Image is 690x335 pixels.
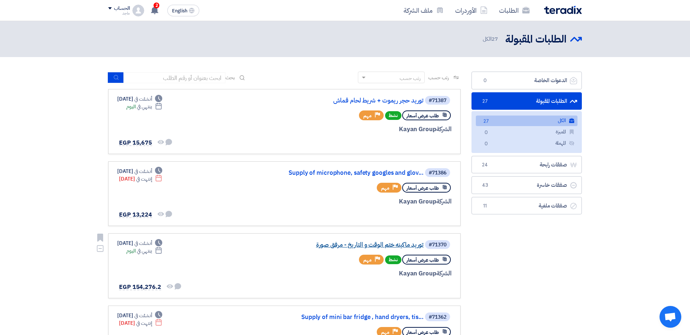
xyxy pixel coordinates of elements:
[124,72,225,83] input: ابحث بعنوان أو رقم الطلب
[119,319,162,327] div: [DATE]
[482,140,490,148] span: 0
[278,314,424,320] a: Supply of mini bar fridge , hand dryers, tis...
[471,156,582,174] a: صفقات رابحة24
[119,283,161,291] span: EGP 154,276.2
[137,103,152,110] span: ينتهي في
[471,72,582,89] a: الدعوات الخاصة0
[505,32,567,47] h2: الطلبات المقبولة
[385,255,401,264] span: نشط
[400,74,421,82] div: رتب حسب
[134,95,152,103] span: أنشئت في
[407,185,439,191] span: طلب عرض أسعار
[278,97,424,104] a: توريد حجر ريموت + شريط لحام قماش
[134,312,152,319] span: أنشئت في
[407,112,439,119] span: طلب عرض أسعار
[436,125,452,134] span: الشركة
[398,2,449,19] a: ملف الشركة
[482,129,490,137] span: 0
[117,312,162,319] div: [DATE]
[137,247,152,255] span: ينتهي في
[126,247,162,255] div: اليوم
[117,95,162,103] div: [DATE]
[363,112,372,119] span: مهم
[119,175,162,183] div: [DATE]
[381,185,389,191] span: مهم
[481,98,489,105] span: 27
[117,167,162,175] div: [DATE]
[481,77,489,84] span: 0
[277,125,452,134] div: Kayan Group
[429,242,446,247] div: #71370
[278,170,424,176] a: Supply of microphone, safety googles and glov...
[482,118,490,125] span: 27
[476,138,577,149] a: المهملة
[407,257,439,263] span: طلب عرض أسعار
[483,35,499,43] span: الكل
[134,239,152,247] span: أنشئت في
[114,5,130,12] div: الحساب
[481,161,489,169] span: 24
[476,116,577,126] a: الكل
[493,2,535,19] a: الطلبات
[132,5,144,16] img: profile_test.png
[136,175,152,183] span: إنتهت في
[471,176,582,194] a: صفقات خاسرة43
[278,242,424,248] a: توريد ماكينه ختم الوقت و التاريخ - مرفق صورة
[660,306,681,328] div: Open chat
[471,92,582,110] a: الطلبات المقبولة27
[428,74,449,81] span: رتب حسب
[476,127,577,137] a: المميزة
[134,167,152,175] span: أنشئت في
[544,6,582,14] img: Teradix logo
[119,138,152,147] span: EGP 15,675
[154,3,159,8] span: 2
[136,319,152,327] span: إنتهت في
[449,2,493,19] a: الأوردرات
[277,269,452,278] div: Kayan Group
[481,182,489,189] span: 43
[126,103,162,110] div: اليوم
[429,170,446,175] div: #71386
[385,111,401,120] span: نشط
[277,197,452,206] div: Kayan Group
[471,197,582,215] a: صفقات ملغية11
[108,11,130,15] div: ماجد
[363,257,372,263] span: مهم
[167,5,199,16] button: English
[481,202,489,210] span: 11
[225,74,235,81] span: بحث
[436,269,452,278] span: الشركة
[429,98,446,103] div: #71387
[172,8,187,13] span: English
[119,210,152,219] span: EGP 13,224
[436,197,452,206] span: الشركة
[117,239,162,247] div: [DATE]
[491,35,498,43] span: 27
[429,315,446,320] div: #71362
